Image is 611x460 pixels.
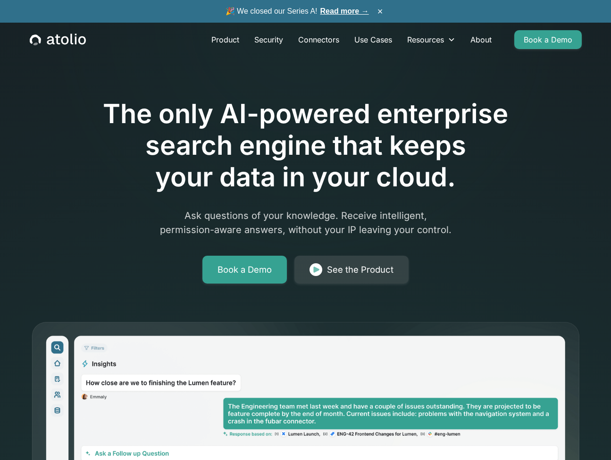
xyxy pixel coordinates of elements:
a: Book a Demo [514,30,582,49]
a: See the Product [294,256,409,284]
button: × [375,6,386,17]
div: Resources [407,34,444,45]
a: Read more → [320,7,369,15]
a: Product [204,30,247,49]
h1: The only AI-powered enterprise search engine that keeps your data in your cloud. [64,98,547,193]
a: Use Cases [347,30,400,49]
a: About [463,30,499,49]
div: Resources [400,30,463,49]
a: Security [247,30,291,49]
div: See the Product [327,263,393,276]
p: Ask questions of your knowledge. Receive intelligent, permission-aware answers, without your IP l... [125,209,487,237]
a: Connectors [291,30,347,49]
a: Book a Demo [202,256,287,284]
a: home [30,33,86,46]
span: 🎉 We closed our Series A! [226,6,369,17]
